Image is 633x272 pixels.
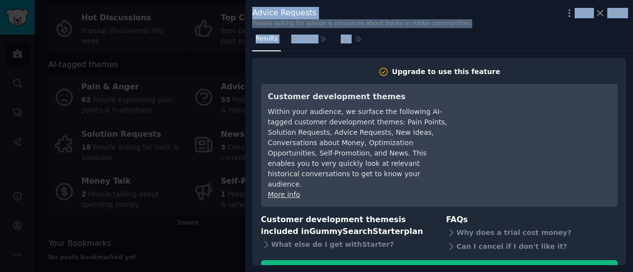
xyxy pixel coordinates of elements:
span: Close [607,8,626,18]
div: Upgrade to use this feature [392,67,500,77]
span: Results [256,35,277,43]
div: Within your audience, we surface the following AI-tagged customer development themes: Pain Points... [268,107,449,190]
h3: Customer development themes [268,91,449,103]
button: Close [595,8,626,18]
span: Ask [341,35,352,43]
a: Ask [337,31,365,51]
button: More [564,8,592,18]
span: GummySearch Starter [309,227,404,236]
a: More info [268,191,300,198]
h3: FAQs [446,214,618,226]
h3: Customer development themes is included in plan [261,214,433,238]
span: Patterns [291,35,316,43]
div: People asking for advice & resources about books in mbbs communities [252,19,470,28]
span: More [575,8,592,18]
div: Can I cancel if I don't like it? [446,239,618,253]
div: Advice Requests [252,7,470,19]
a: Patterns [288,31,330,51]
iframe: YouTube video player [462,91,611,165]
a: Results [252,31,281,51]
div: What else do I get with Starter ? [261,238,433,252]
div: Why does a trial cost money? [446,226,618,239]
